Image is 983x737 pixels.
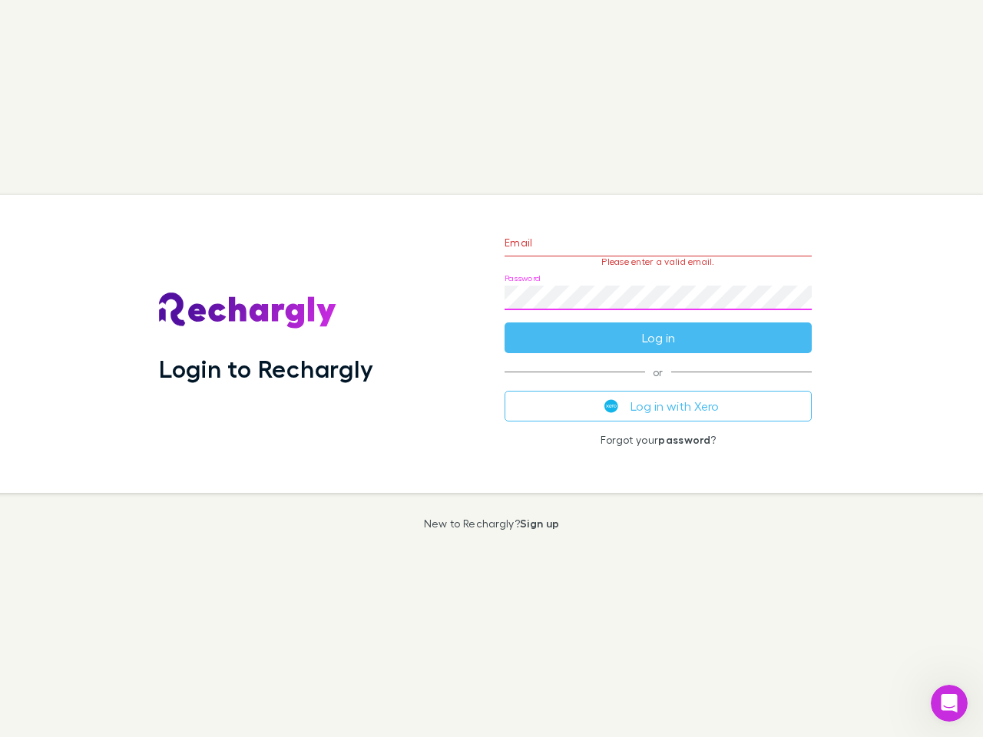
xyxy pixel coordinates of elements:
[505,273,541,284] label: Password
[505,256,812,267] p: Please enter a valid email.
[604,399,618,413] img: Xero's logo
[424,517,560,530] p: New to Rechargly?
[658,433,710,446] a: password
[931,685,968,722] iframe: Intercom live chat
[159,354,373,383] h1: Login to Rechargly
[520,517,559,530] a: Sign up
[505,322,812,353] button: Log in
[159,292,337,329] img: Rechargly's Logo
[505,391,812,421] button: Log in with Xero
[505,434,812,446] p: Forgot your ?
